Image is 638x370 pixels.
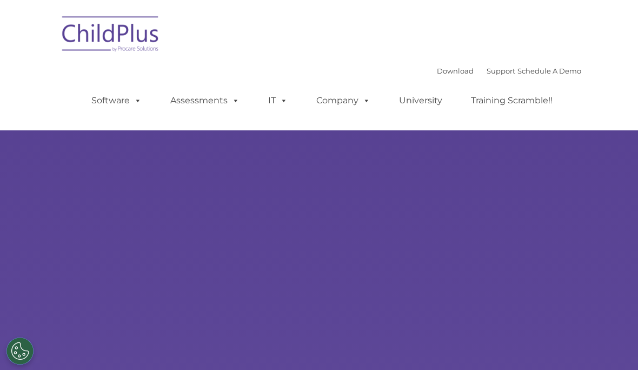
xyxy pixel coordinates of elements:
a: University [388,90,453,111]
button: Cookies Settings [6,338,34,365]
img: ChildPlus by Procare Solutions [57,9,165,63]
a: IT [257,90,298,111]
a: Schedule A Demo [517,67,581,75]
a: Support [487,67,515,75]
font: | [437,67,581,75]
a: Software [81,90,152,111]
a: Company [305,90,381,111]
a: Assessments [159,90,250,111]
a: Training Scramble!! [460,90,563,111]
a: Download [437,67,474,75]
